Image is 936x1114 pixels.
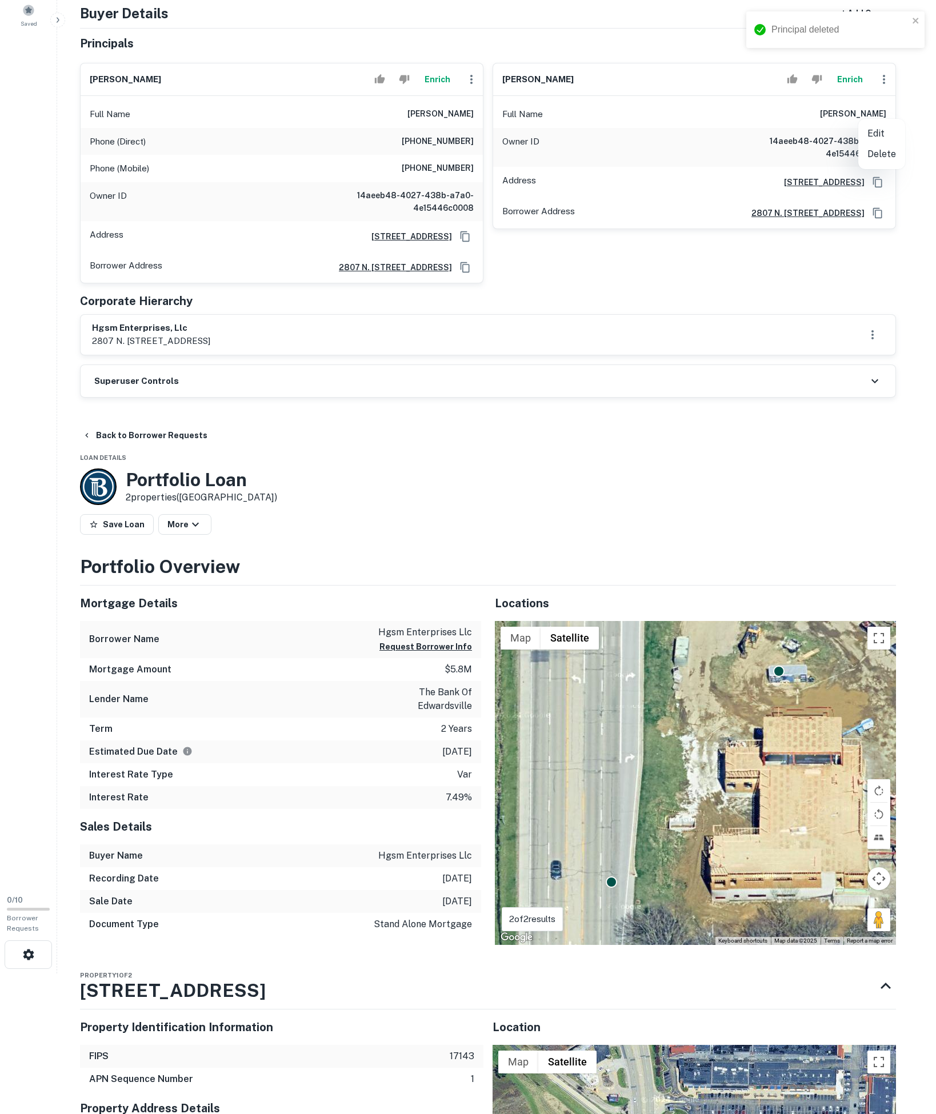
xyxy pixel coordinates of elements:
[879,1023,936,1077] iframe: Chat Widget
[858,123,905,144] li: Edit
[912,16,920,27] button: close
[858,144,905,165] li: Delete
[771,23,909,37] div: Principal deleted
